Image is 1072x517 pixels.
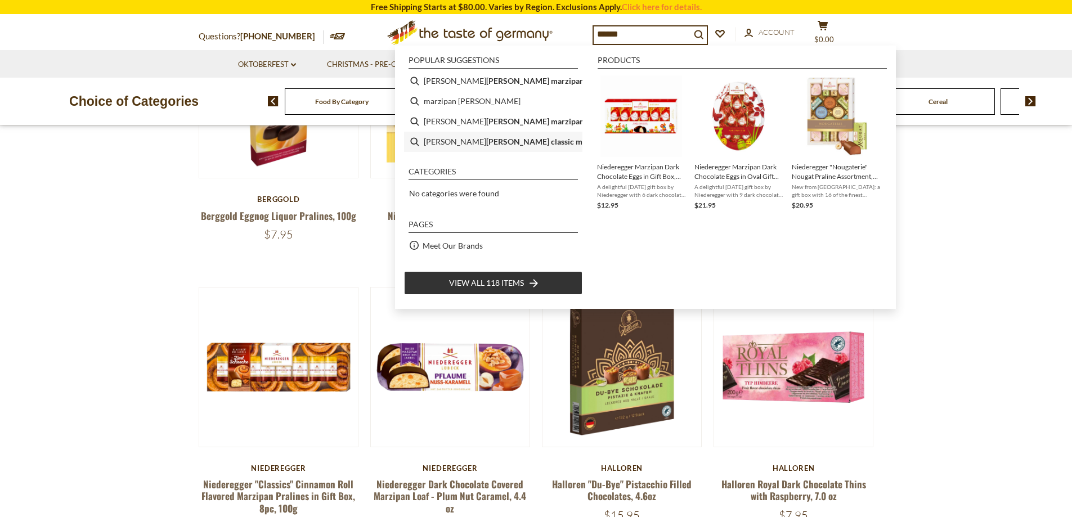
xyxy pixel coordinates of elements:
a: Niederegger Dark Chocolate Covered Marzipan Loaf - Plum Nut Caramel, 4.4 oz [374,477,526,515]
li: niederegger marzipan [404,71,582,91]
a: Click here for details. [622,2,702,12]
div: Berggold [199,195,359,204]
span: View all 118 items [449,277,524,289]
span: New from [GEOGRAPHIC_DATA]: a gift box with 16 of the finest nougat creations that melt in your m... [792,183,880,199]
li: Products [598,56,887,69]
span: $0.00 [814,35,834,44]
li: Niederegger Marzipan Dark Chocolate Eggs in Oval Gift Box, 9pc, 5.2 oz [690,71,787,215]
span: A delightful [DATE] gift box by Niederegger with 6 dark chocolate marzipan eggs, each individuall... [597,183,685,199]
b: [PERSON_NAME] classic marzipan [486,135,609,148]
li: niederegger marzipan dark chocolate [404,111,582,132]
a: Account [744,26,795,39]
img: next arrow [1025,96,1036,106]
img: Niederegger Dark Chocolate Covered Marzipan Loaf - Plum Nut Caramel, 4.4 oz [371,287,530,447]
span: No categories were found [409,188,499,198]
a: Niederegger Nougat Praline AssortmentNiederegger "Nougaterie" Nougat Praline Assortment, 7.2 ozNe... [792,75,880,211]
img: Halloren "Du-Bye" Pistacchio Filled Chocolates, 4.6oz [542,287,702,447]
img: Niederegger "Classics" Cinnamon Roll Flavored Marzipan Pralines in Gift Box, 8pc, 100g [199,287,358,447]
a: Oktoberfest [238,59,296,71]
a: Cereal [929,97,948,106]
span: Niederegger Marzipan Dark Chocolate Eggs in Oval Gift Box, 9pc, 5.2 oz [694,162,783,181]
a: Niederegger Marzipan Dark Chocolate EggsNiederegger Marzipan Dark Chocolate Eggs in Oval Gift Box... [694,75,783,211]
img: Niederegger Marzipan Dark Chocolate Eggs [698,75,779,157]
img: Niederegger Nougat Praline Assortment [795,75,877,157]
a: Niederegger "Eggnog" Gourmet Marzipan Torte, 6.5 oz [388,209,512,235]
li: Categories [409,168,578,180]
div: Halloren [714,464,874,473]
div: Niederegger [199,464,359,473]
div: Niederegger [370,464,531,473]
a: [PHONE_NUMBER] [240,31,315,41]
li: Popular suggestions [409,56,578,69]
a: Berggold Eggnog Liquor Pralines, 100g [201,209,356,223]
span: $12.95 [597,201,618,209]
button: $0.00 [806,20,840,48]
img: Halloren Royal Dark Chocolate Thins with Raspberry, 7.0 oz [714,287,873,447]
div: Instant Search Results [395,46,896,309]
span: Account [759,28,795,37]
a: Halloren "Du-Bye" Pistacchio Filled Chocolates, 4.6oz [552,477,692,503]
li: View all 118 items [404,271,582,295]
span: A delightful [DATE] gift box by Niederegger with 9 dark chocolate marzipan eggs, each individuall... [694,183,783,199]
img: Niederegger "Frohe Ostern" Marzipan Dark Chocolate Eggs [600,75,682,157]
span: Niederegger Marzipan Dark Chocolate Eggs in Gift Box, 3.5 oz [597,162,685,181]
li: Niederegger "Nougaterie" Nougat Praline Assortment, 7.2 oz [787,71,885,215]
span: Niederegger "Nougaterie" Nougat Praline Assortment, 7.2 oz [792,162,880,181]
a: Food By Category [315,97,369,106]
a: Niederegger "Frohe Ostern" Marzipan Dark Chocolate EggsNiederegger Marzipan Dark Chocolate Eggs i... [597,75,685,211]
li: niederegger classic marzipan [404,132,582,152]
li: Niederegger Marzipan Dark Chocolate Eggs in Gift Box, 3.5 oz [593,71,690,215]
span: $21.95 [694,201,716,209]
img: previous arrow [268,96,279,106]
span: $20.95 [792,201,813,209]
li: Meet Our Brands [404,235,582,255]
div: Niederegger [370,195,531,204]
a: Christmas - PRE-ORDER [327,59,423,71]
div: Halloren [542,464,702,473]
a: Halloren Royal Dark Chocolate Thins with Raspberry, 7.0 oz [721,477,866,503]
li: marzipan niederegger [404,91,582,111]
a: Niederegger "Classics" Cinnamon Roll Flavored Marzipan Pralines in Gift Box, 8pc, 100g [201,477,355,515]
p: Questions? [199,29,324,44]
li: Pages [409,221,578,233]
span: $7.95 [264,227,293,241]
b: [PERSON_NAME] marzipan dark chocolate [486,115,638,128]
a: Meet Our Brands [423,239,483,252]
b: [PERSON_NAME] marzipan [486,74,584,87]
